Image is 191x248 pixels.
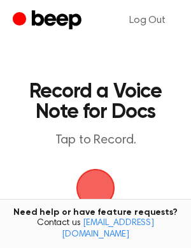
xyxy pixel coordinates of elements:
[23,82,168,122] h1: Record a Voice Note for Docs
[8,218,183,240] span: Contact us
[62,219,154,239] a: [EMAIL_ADDRESS][DOMAIN_NAME]
[23,133,168,149] p: Tap to Record.
[76,169,115,207] button: Beep Logo
[117,5,178,36] a: Log Out
[13,8,85,33] a: Beep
